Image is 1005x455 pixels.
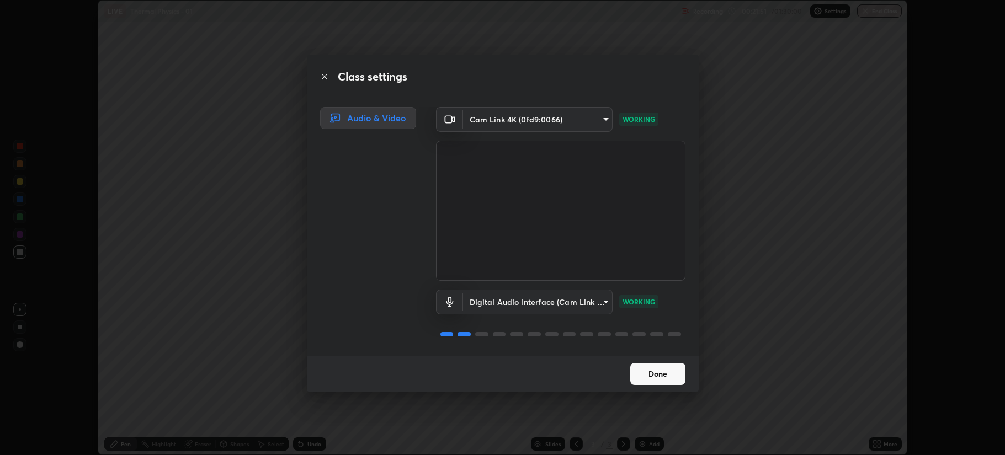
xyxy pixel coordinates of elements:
[623,114,655,124] p: WORKING
[338,68,407,85] h2: Class settings
[463,107,613,132] div: Cam Link 4K (0fd9:0066)
[320,107,416,129] div: Audio & Video
[630,363,685,385] button: Done
[463,290,613,314] div: Cam Link 4K (0fd9:0066)
[623,297,655,307] p: WORKING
